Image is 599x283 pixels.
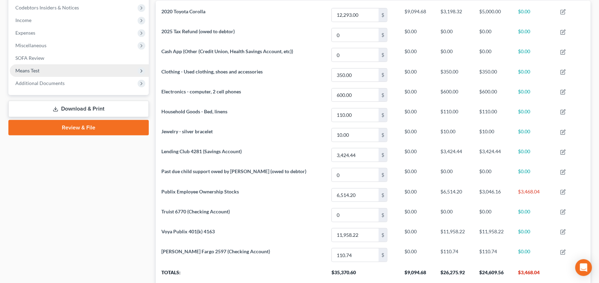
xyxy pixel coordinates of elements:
[379,228,387,242] div: $
[474,245,512,265] td: $110.74
[512,185,555,205] td: $3,468.04
[332,28,379,42] input: 0.00
[161,69,263,75] span: Clothing - Used clothing, shoes and accessories
[15,42,46,48] span: Miscellaneous
[161,48,293,54] span: Cash App (Other (Credit Union, Health Savings Account, etc))
[332,8,379,22] input: 0.00
[332,108,379,122] input: 0.00
[435,145,474,165] td: $3,424.44
[332,189,379,202] input: 0.00
[379,48,387,62] div: $
[399,125,435,145] td: $0.00
[15,30,35,36] span: Expenses
[435,45,474,65] td: $0.00
[474,5,512,25] td: $5,000.00
[512,145,555,165] td: $0.00
[399,165,435,185] td: $0.00
[399,5,435,25] td: $9,094.68
[474,45,512,65] td: $0.00
[161,208,230,214] span: Truist 6770 (Checking Account)
[512,225,555,245] td: $0.00
[399,105,435,125] td: $0.00
[474,105,512,125] td: $110.00
[435,245,474,265] td: $110.74
[379,108,387,122] div: $
[512,205,555,225] td: $0.00
[399,65,435,85] td: $0.00
[575,259,592,276] div: Open Intercom Messenger
[161,189,239,194] span: Publix Employee Ownership Stocks
[474,185,512,205] td: $3,046.16
[332,128,379,142] input: 0.00
[474,145,512,165] td: $3,424.44
[435,5,474,25] td: $3,198.32
[399,85,435,105] td: $0.00
[8,120,149,135] a: Review & File
[435,85,474,105] td: $600.00
[332,89,379,102] input: 0.00
[161,128,213,134] span: Jewelry - silver bracelet
[379,28,387,42] div: $
[512,5,555,25] td: $0.00
[435,225,474,245] td: $11,958.22
[379,168,387,182] div: $
[512,65,555,85] td: $0.00
[512,165,555,185] td: $0.00
[332,248,379,262] input: 0.00
[15,5,79,10] span: Codebtors Insiders & Notices
[379,208,387,222] div: $
[15,55,44,61] span: SOFA Review
[332,148,379,162] input: 0.00
[332,69,379,82] input: 0.00
[15,17,31,23] span: Income
[474,225,512,245] td: $11,958.22
[379,248,387,262] div: $
[474,85,512,105] td: $600.00
[332,208,379,222] input: 0.00
[435,105,474,125] td: $110.00
[161,108,227,114] span: Household Goods - Bed, linens
[399,45,435,65] td: $0.00
[512,125,555,145] td: $0.00
[379,128,387,142] div: $
[474,205,512,225] td: $0.00
[512,85,555,105] td: $0.00
[399,145,435,165] td: $0.00
[15,80,65,86] span: Additional Documents
[161,248,270,254] span: [PERSON_NAME] Fargo 2597 (Checking Account)
[474,25,512,45] td: $0.00
[435,165,474,185] td: $0.00
[161,28,235,34] span: 2025 Tax Refund (owed to debtor)
[161,148,242,154] span: Lending Club 4281 (Savings Account)
[161,89,241,94] span: Electronics - computer, 2 cell phones
[379,89,387,102] div: $
[512,25,555,45] td: $0.00
[399,225,435,245] td: $0.00
[161,228,215,234] span: Voya Publix 401(k) 4163
[512,245,555,265] td: $0.00
[435,125,474,145] td: $10.00
[332,228,379,242] input: 0.00
[474,65,512,85] td: $350.00
[399,245,435,265] td: $0.00
[399,205,435,225] td: $0.00
[332,48,379,62] input: 0.00
[435,185,474,205] td: $6,514.20
[435,205,474,225] td: $0.00
[379,189,387,202] div: $
[161,8,205,14] span: 2020 Toyota Corolla
[379,69,387,82] div: $
[399,25,435,45] td: $0.00
[474,165,512,185] td: $0.00
[435,25,474,45] td: $0.00
[435,65,474,85] td: $350.00
[379,148,387,162] div: $
[332,168,379,182] input: 0.00
[512,105,555,125] td: $0.00
[15,68,39,73] span: Means Test
[512,45,555,65] td: $0.00
[161,168,306,174] span: Past due child support owed by [PERSON_NAME] (owed to debtor)
[399,185,435,205] td: $0.00
[10,52,149,64] a: SOFA Review
[379,8,387,22] div: $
